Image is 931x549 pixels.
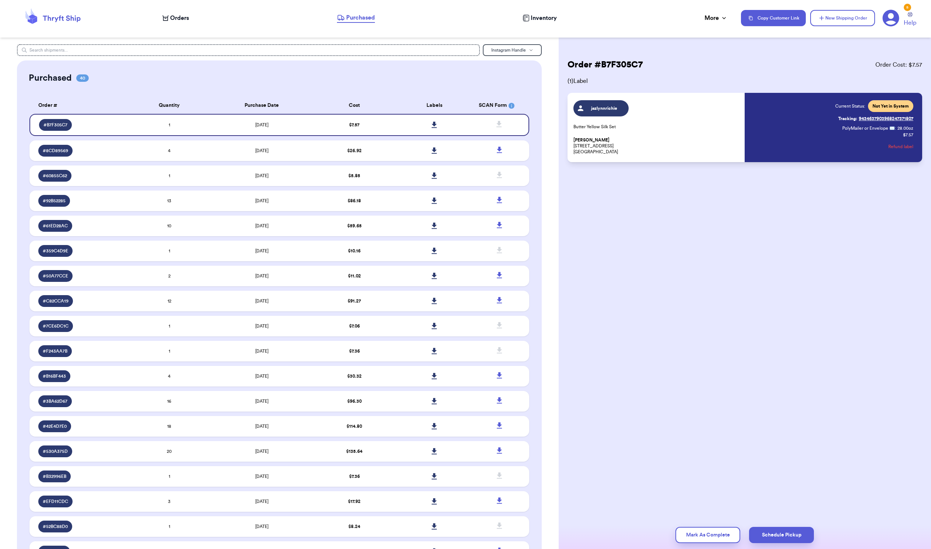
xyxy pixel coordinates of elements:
[587,105,622,111] span: jazlynnrichie
[29,72,72,84] h2: Purchased
[17,44,480,56] input: Search shipments...
[167,199,171,203] span: 13
[255,224,268,228] span: [DATE]
[347,224,362,228] span: $ 59.65
[168,299,171,303] span: 12
[479,102,520,109] div: SCAN Form
[168,499,171,504] span: 3
[43,524,68,529] span: # 52BC88D0
[169,524,170,529] span: 1
[573,137,609,143] span: [PERSON_NAME]
[348,199,361,203] span: $ 86.18
[904,12,916,27] a: Help
[255,374,268,378] span: [DATE]
[169,349,170,353] span: 1
[255,123,268,127] span: [DATE]
[170,14,189,22] span: Orders
[568,59,643,71] h2: Order # B7F305C7
[838,116,857,122] span: Tracking:
[43,398,67,404] span: # 3BA62D67
[573,124,741,130] p: Butter Yellow Silk Set
[875,60,922,69] span: Order Cost: $ 7.57
[255,299,268,303] span: [DATE]
[43,248,68,254] span: # 359C4D9E
[29,97,130,114] th: Order #
[838,113,913,125] a: Tracking:9434637903968247371807
[483,44,542,56] button: Instagram Handle
[255,274,268,278] span: [DATE]
[43,373,66,379] span: # B16BF443
[314,97,394,114] th: Cost
[169,174,170,178] span: 1
[43,273,68,279] span: # 50A77CCE
[523,14,557,22] a: Inventory
[895,125,896,131] span: :
[43,223,68,229] span: # 61ED28AC
[348,249,361,253] span: $ 10.16
[43,122,67,128] span: # B7F305C7
[43,423,67,429] span: # 42E4D7E0
[531,14,557,22] span: Inventory
[167,399,171,403] span: 16
[255,199,268,203] span: [DATE]
[43,499,68,504] span: # EFD11CDC
[872,103,909,109] span: Not Yet in System
[348,299,361,303] span: $ 91.27
[705,14,728,22] div: More
[168,374,171,378] span: 4
[255,449,268,454] span: [DATE]
[255,399,268,403] span: [DATE]
[255,148,268,153] span: [DATE]
[169,249,170,253] span: 1
[347,424,362,429] span: $ 114.80
[169,324,170,328] span: 1
[43,323,68,329] span: # 7CE6DC1C
[349,474,360,479] span: $ 7.36
[209,97,314,114] th: Purchase Date
[43,348,67,354] span: # F243AA7B
[491,48,526,52] span: Instagram Handle
[169,474,170,479] span: 1
[348,174,360,178] span: $ 5.85
[169,123,170,127] span: 1
[810,10,875,26] button: New Shipping Order
[347,374,362,378] span: $ 30.32
[568,77,922,85] span: ( 1 ) Label
[348,499,361,504] span: $ 17.92
[749,527,814,543] button: Schedule Pickup
[129,97,209,114] th: Quantity
[167,224,171,228] span: 10
[43,148,68,154] span: # 8CD89569
[255,324,268,328] span: [DATE]
[346,13,375,22] span: Purchased
[76,74,89,82] span: 40
[167,449,172,454] span: 20
[394,97,474,114] th: Labels
[255,424,268,429] span: [DATE]
[897,125,913,131] span: 28.00 oz
[835,103,865,109] span: Current Status:
[167,424,171,429] span: 18
[348,274,361,278] span: $ 11.02
[349,324,360,328] span: $ 7.06
[337,13,375,23] a: Purchased
[882,10,899,27] a: 5
[904,18,916,27] span: Help
[903,132,913,138] p: $ 7.57
[255,249,268,253] span: [DATE]
[43,448,68,454] span: # 530A375D
[346,449,362,454] span: $ 135.64
[904,4,911,11] div: 5
[348,524,360,529] span: $ 8.24
[741,10,806,26] button: Copy Customer Link
[255,474,268,479] span: [DATE]
[347,148,362,153] span: $ 26.92
[675,527,740,543] button: Mark As Complete
[888,139,913,155] button: Refund label
[162,14,189,22] a: Orders
[43,173,67,179] span: # 60855C62
[255,524,268,529] span: [DATE]
[168,148,171,153] span: 4
[573,137,741,155] p: [STREET_ADDRESS] [GEOGRAPHIC_DATA]
[349,349,360,353] span: $ 7.36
